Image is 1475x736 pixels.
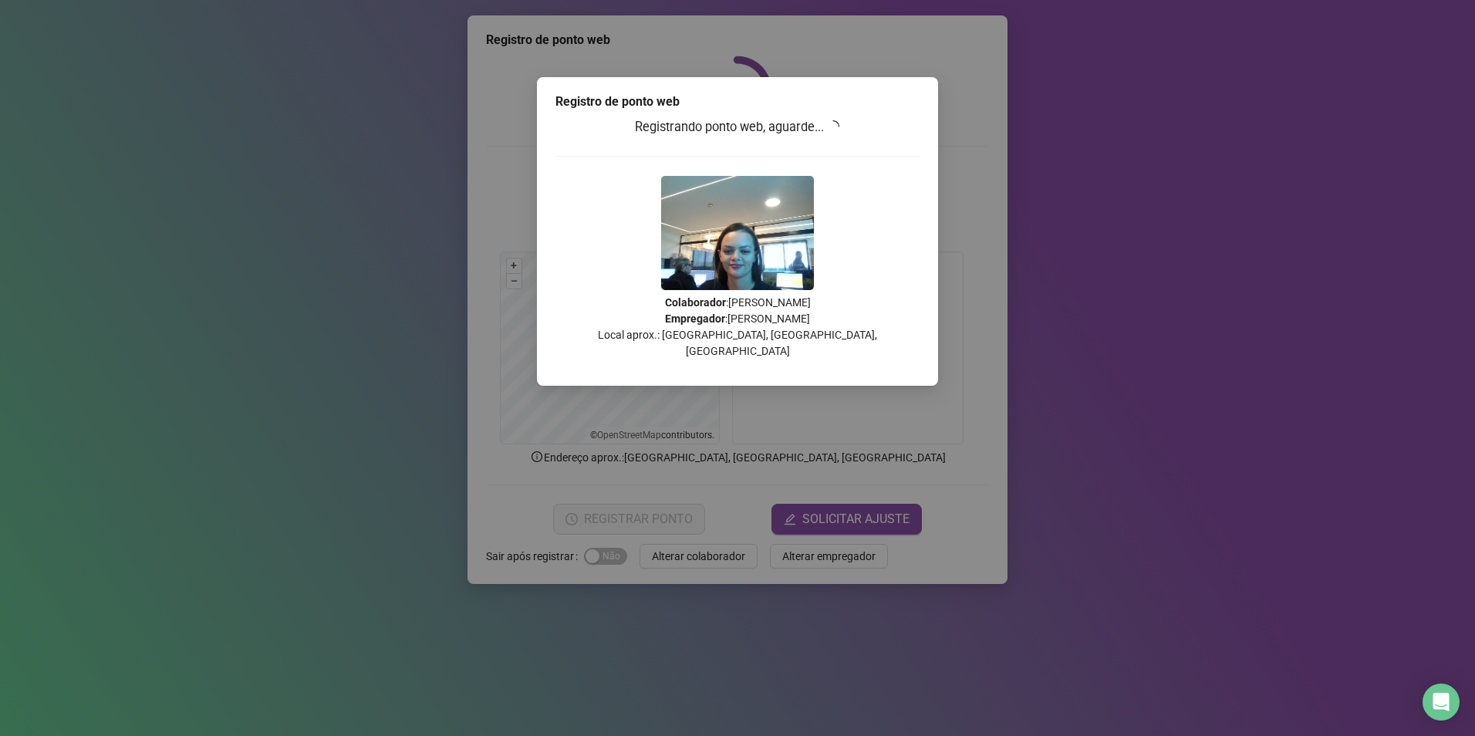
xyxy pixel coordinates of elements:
[665,296,726,309] strong: Colaborador
[555,295,920,360] p: : [PERSON_NAME] : [PERSON_NAME] Local aprox.: [GEOGRAPHIC_DATA], [GEOGRAPHIC_DATA], [GEOGRAPHIC_D...
[827,120,841,133] span: loading
[661,176,814,290] img: 9k=
[1423,684,1460,721] div: Open Intercom Messenger
[555,117,920,137] h3: Registrando ponto web, aguarde...
[555,93,920,111] div: Registro de ponto web
[665,312,725,325] strong: Empregador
